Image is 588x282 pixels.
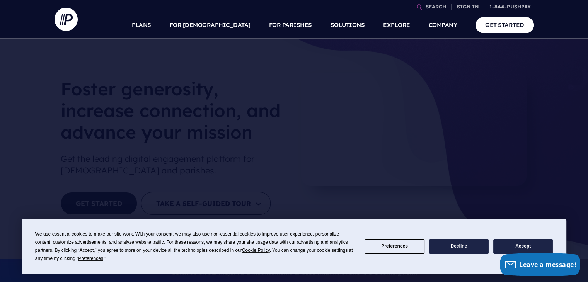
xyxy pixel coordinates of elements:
div: Cookie Consent Prompt [22,219,566,274]
a: PLANS [132,12,151,39]
span: Cookie Policy [242,248,270,253]
a: FOR PARISHES [269,12,312,39]
span: Preferences [78,256,103,261]
button: Leave a message! [500,253,580,276]
a: EXPLORE [383,12,410,39]
button: Accept [493,239,553,254]
a: GET STARTED [476,17,534,33]
a: FOR [DEMOGRAPHIC_DATA] [170,12,251,39]
button: Preferences [365,239,424,254]
div: We use essential cookies to make our site work. With your consent, we may also use non-essential ... [35,230,355,263]
span: Leave a message! [519,260,576,269]
button: Decline [429,239,489,254]
a: SOLUTIONS [331,12,365,39]
a: COMPANY [429,12,457,39]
